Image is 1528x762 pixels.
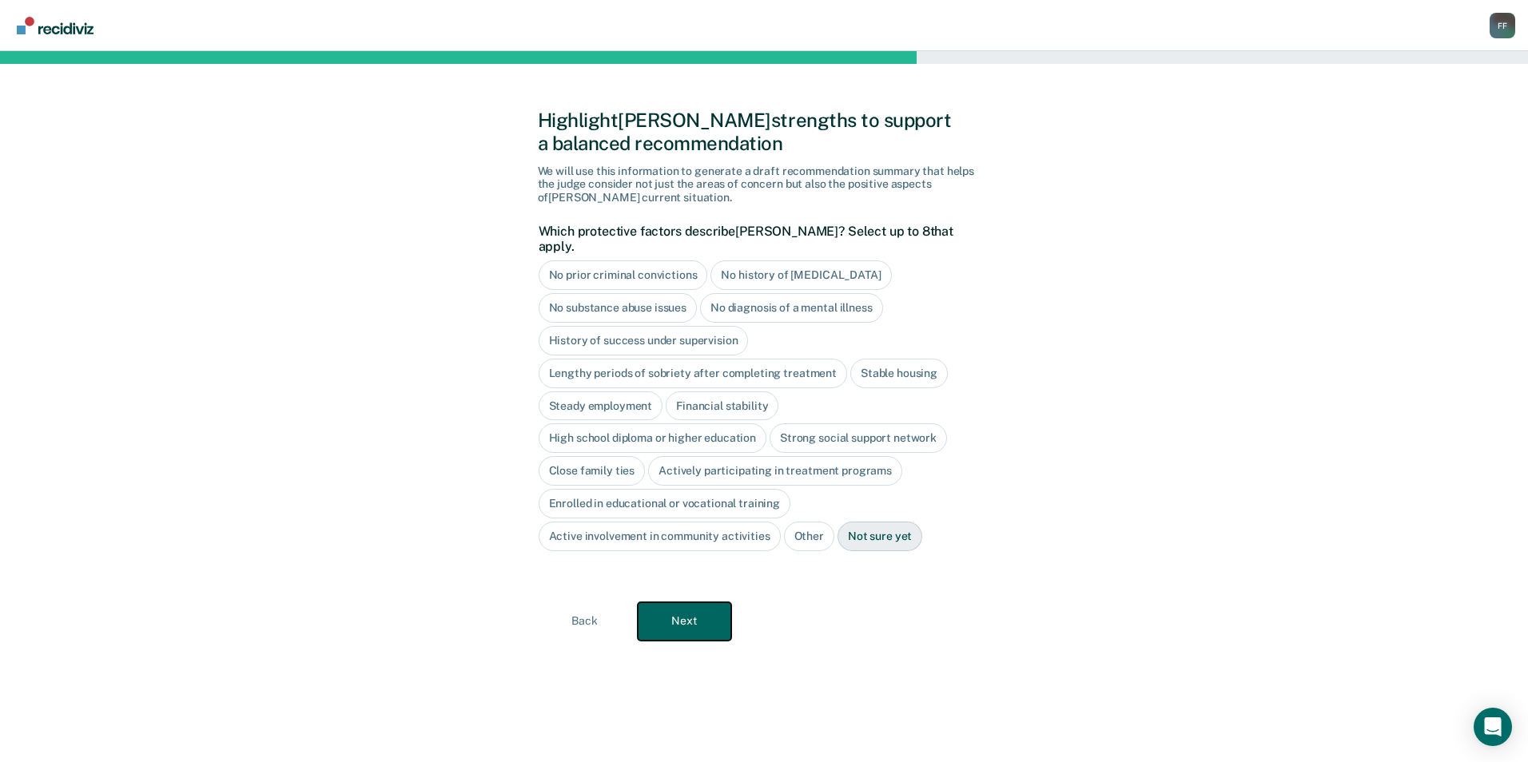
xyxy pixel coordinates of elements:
div: F F [1490,13,1515,38]
img: Recidiviz [17,17,94,34]
div: No diagnosis of a mental illness [700,293,883,323]
div: No prior criminal convictions [539,260,708,290]
div: Lengthy periods of sobriety after completing treatment [539,359,847,388]
div: High school diploma or higher education [539,423,767,453]
div: Stable housing [850,359,948,388]
div: No history of [MEDICAL_DATA] [710,260,891,290]
button: Back [538,602,631,641]
div: Other [784,522,834,551]
div: No substance abuse issues [539,293,698,323]
button: Next [638,602,731,641]
div: Steady employment [539,391,663,421]
div: Strong social support network [770,423,947,453]
div: Open Intercom Messenger [1474,708,1512,746]
button: Profile dropdown button [1490,13,1515,38]
label: Which protective factors describe [PERSON_NAME] ? Select up to 8 that apply. [539,224,982,254]
div: History of success under supervision [539,326,749,355]
div: Highlight [PERSON_NAME] strengths to support a balanced recommendation [538,109,991,155]
div: Financial stability [666,391,778,421]
div: Actively participating in treatment programs [648,456,902,486]
div: Not sure yet [838,522,922,551]
div: Active involvement in community activities [539,522,781,551]
div: Enrolled in educational or vocational training [539,489,791,518]
div: We will use this information to generate a draft recommendation summary that helps the judge cons... [538,165,991,204]
div: Close family ties [539,456,646,486]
